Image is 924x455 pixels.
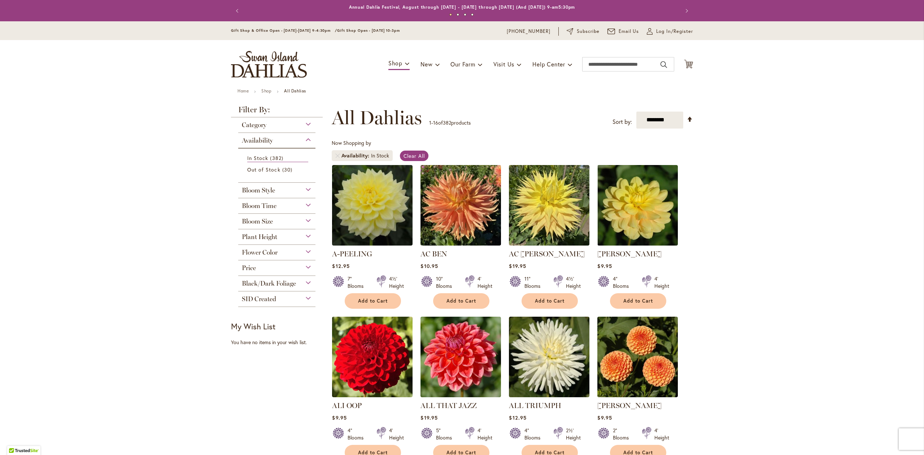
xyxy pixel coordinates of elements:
[231,4,245,18] button: Previous
[509,240,589,247] a: AC Jeri
[471,13,474,16] button: 4 of 4
[509,401,561,410] a: ALL TRIUMPH
[242,279,296,287] span: Black/Dark Foliage
[613,115,632,129] label: Sort by:
[420,401,477,410] a: ALL THAT JAZZ
[348,275,368,290] div: 7" Blooms
[613,427,633,441] div: 2" Blooms
[335,153,340,158] a: Remove Availability In Stock
[341,152,371,159] span: Availability
[429,119,431,126] span: 1
[449,13,452,16] button: 1 of 4
[332,414,346,421] span: $9.95
[247,166,280,173] span: Out of Stock
[509,414,526,421] span: $12.95
[464,13,466,16] button: 3 of 4
[420,317,501,397] img: ALL THAT JAZZ
[450,60,475,68] span: Our Farm
[261,88,271,94] a: Shop
[242,264,256,272] span: Price
[522,293,578,309] button: Add to Cart
[231,51,307,78] a: store logo
[436,427,456,441] div: 5" Blooms
[420,392,501,399] a: ALL THAT JAZZ
[613,275,633,290] div: 4" Blooms
[654,427,669,441] div: 4' Height
[270,154,285,162] span: 382
[284,88,306,94] strong: All Dahlias
[566,275,581,290] div: 4½' Height
[478,275,492,290] div: 4' Height
[679,4,693,18] button: Next
[509,317,589,397] img: ALL TRIUMPH
[420,240,501,247] a: AC BEN
[242,217,273,225] span: Bloom Size
[429,117,471,129] p: - of products
[332,317,413,397] img: ALI OOP
[231,339,327,346] div: You have no items in your wish list.
[231,28,337,33] span: Gift Shop & Office Open - [DATE]-[DATE] 9-4:30pm /
[597,392,678,399] a: AMBER QUEEN
[358,298,388,304] span: Add to Cart
[567,28,600,35] a: Subscribe
[231,321,275,331] strong: My Wish List
[332,139,371,146] span: Now Shopping by
[656,28,693,35] span: Log In/Register
[478,427,492,441] div: 4' Height
[420,60,432,68] span: New
[389,427,404,441] div: 4' Height
[332,107,422,129] span: All Dahlias
[242,295,276,303] span: SID Created
[524,427,545,441] div: 4" Blooms
[345,293,401,309] button: Add to Cart
[389,275,404,290] div: 4½' Height
[242,202,276,210] span: Bloom Time
[509,165,589,246] img: AC Jeri
[610,293,666,309] button: Add to Cart
[524,275,545,290] div: 11" Blooms
[332,165,413,246] img: A-Peeling
[509,392,589,399] a: ALL TRIUMPH
[443,119,451,126] span: 382
[507,28,550,35] a: [PHONE_NUMBER]
[566,427,581,441] div: 2½' Height
[332,392,413,399] a: ALI OOP
[420,165,501,246] img: AC BEN
[247,154,308,162] a: In Stock 382
[597,165,678,246] img: AHOY MATEY
[332,263,349,269] span: $12.95
[420,263,438,269] span: $10.95
[400,151,428,161] a: Clear All
[420,250,447,258] a: AC BEN
[493,60,514,68] span: Visit Us
[242,136,273,144] span: Availability
[282,166,294,173] span: 30
[623,298,653,304] span: Add to Cart
[388,59,402,67] span: Shop
[332,240,413,247] a: A-Peeling
[242,233,277,241] span: Plant Height
[420,414,437,421] span: $19.95
[647,28,693,35] a: Log In/Register
[332,250,372,258] a: A-PEELING
[337,28,400,33] span: Gift Shop Open - [DATE] 10-3pm
[348,427,368,441] div: 4" Blooms
[509,263,526,269] span: $19.95
[509,250,585,258] a: AC [PERSON_NAME]
[597,317,678,397] img: AMBER QUEEN
[597,401,662,410] a: [PERSON_NAME]
[532,60,565,68] span: Help Center
[242,121,266,129] span: Category
[433,293,489,309] button: Add to Cart
[597,240,678,247] a: AHOY MATEY
[231,106,323,117] strong: Filter By:
[597,263,612,269] span: $9.95
[433,119,438,126] span: 16
[597,414,612,421] span: $9.95
[5,429,26,450] iframe: Launch Accessibility Center
[436,275,456,290] div: 10" Blooms
[577,28,600,35] span: Subscribe
[607,28,639,35] a: Email Us
[247,155,268,161] span: In Stock
[242,248,278,256] span: Flower Color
